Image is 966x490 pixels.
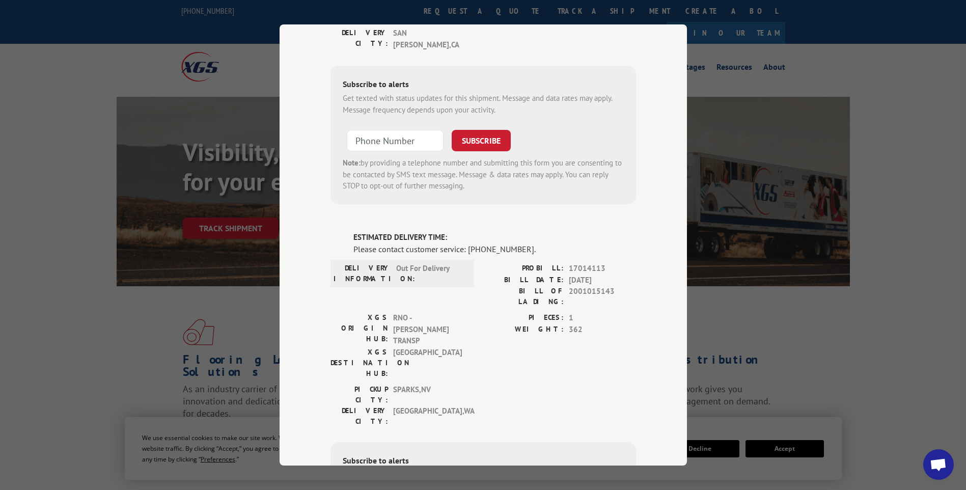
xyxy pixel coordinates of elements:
[569,275,636,286] span: [DATE]
[396,263,465,284] span: Out For Delivery
[343,158,361,168] strong: Note:
[343,78,624,93] div: Subscribe to alerts
[343,454,624,469] div: Subscribe to alerts
[330,347,388,379] label: XGS DESTINATION HUB:
[483,312,564,324] label: PIECES:
[393,28,462,50] span: SAN [PERSON_NAME] , CA
[343,93,624,116] div: Get texted with status updates for this shipment. Message and data rates may apply. Message frequ...
[330,384,388,405] label: PICKUP CITY:
[334,263,391,284] label: DELIVERY INFORMATION:
[452,130,511,151] button: SUBSCRIBE
[347,130,444,151] input: Phone Number
[483,275,564,286] label: BILL DATE:
[330,405,388,427] label: DELIVERY CITY:
[330,28,388,50] label: DELIVERY CITY:
[330,312,388,347] label: XGS ORIGIN HUB:
[393,384,462,405] span: SPARKS , NV
[393,405,462,427] span: [GEOGRAPHIC_DATA] , WA
[569,324,636,336] span: 362
[353,243,636,255] div: Please contact customer service: [PHONE_NUMBER].
[393,347,462,379] span: [GEOGRAPHIC_DATA]
[393,312,462,347] span: RNO - [PERSON_NAME] TRANSP
[483,286,564,307] label: BILL OF LADING:
[483,324,564,336] label: WEIGHT:
[483,263,564,275] label: PROBILL:
[569,263,636,275] span: 17014113
[923,449,954,480] a: Open chat
[343,157,624,192] div: by providing a telephone number and submitting this form you are consenting to be contacted by SM...
[569,312,636,324] span: 1
[353,232,636,243] label: ESTIMATED DELIVERY TIME:
[569,286,636,307] span: 2001015143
